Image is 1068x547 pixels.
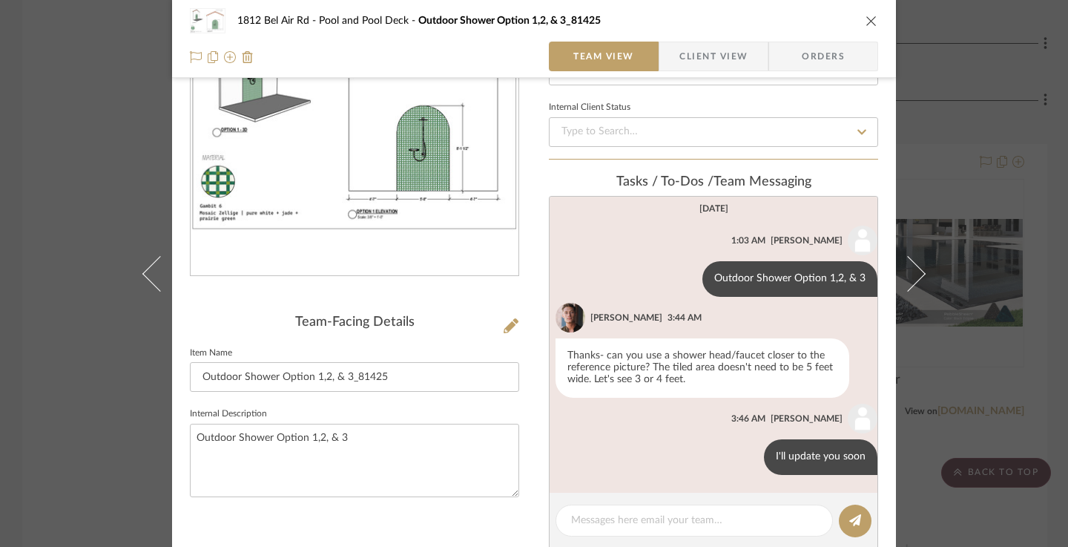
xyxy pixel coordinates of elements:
[771,412,843,425] div: [PERSON_NAME]
[190,315,519,331] div: Team-Facing Details
[418,16,601,26] span: Outdoor Shower Option 1,2, & 3_81425
[237,16,319,26] span: 1812 Bel Air Rd
[764,439,877,475] div: I'll update you soon
[549,104,630,111] div: Internal Client Status
[190,6,225,36] img: 15efef34-75ad-413a-bd6c-1678628e1613_48x40.jpg
[190,362,519,392] input: Enter Item Name
[865,14,878,27] button: close
[785,42,861,71] span: Orders
[556,303,585,333] img: a2497b2d-a1a4-483f-9b0d-4fa1f75d8f46.png
[731,234,765,247] div: 1:03 AM
[848,226,877,255] img: user_avatar.png
[190,350,232,357] label: Item Name
[731,412,765,425] div: 3:46 AM
[319,16,418,26] span: Pool and Pool Deck
[771,234,843,247] div: [PERSON_NAME]
[190,410,267,418] label: Internal Description
[667,311,702,324] div: 3:44 AM
[848,404,877,433] img: user_avatar.png
[556,338,849,398] div: Thanks- can you use a shower head/faucet closer to the reference picture? The tiled area doesn't ...
[590,311,662,324] div: [PERSON_NAME]
[573,42,634,71] span: Team View
[549,117,878,147] input: Type to Search…
[616,175,713,189] span: Tasks / To-Dos /
[702,261,877,297] div: Outdoor Shower Option 1,2, & 3
[699,203,728,214] div: [DATE]
[242,51,254,63] img: Remove from project
[549,174,878,191] div: team Messaging
[679,42,748,71] span: Client View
